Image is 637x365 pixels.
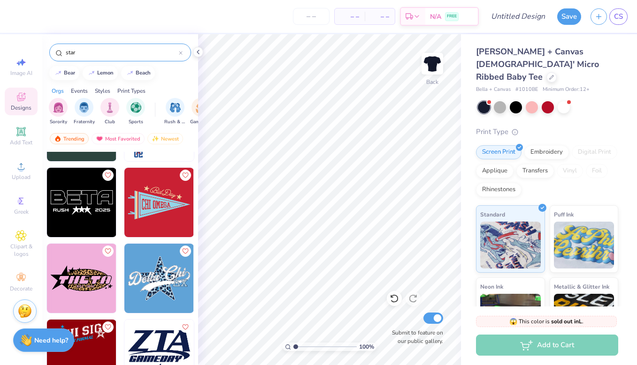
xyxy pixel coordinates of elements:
[480,282,503,291] span: Neon Ink
[126,98,145,126] div: filter for Sports
[5,243,38,258] span: Clipart & logos
[524,145,569,159] div: Embroidery
[52,87,64,95] div: Orgs
[164,119,186,126] span: Rush & Bid
[423,54,442,73] img: Back
[97,70,114,75] div: lemon
[49,98,68,126] div: filter for Sorority
[83,66,118,80] button: lemon
[53,102,64,113] img: Sorority Image
[557,8,581,25] button: Save
[47,168,116,237] img: 3b06ce2f-5af7-45dd-860e-c02a5a82ecbc
[426,78,438,86] div: Back
[105,119,115,126] span: Club
[96,135,103,142] img: most_fav.gif
[79,102,89,113] img: Fraternity Image
[92,133,145,144] div: Most Favorited
[614,11,623,22] span: CS
[34,336,68,345] strong: Need help?
[54,70,62,76] img: trend_line.gif
[180,170,191,181] button: Like
[476,164,514,178] div: Applique
[136,70,151,75] div: beach
[105,102,115,113] img: Club Image
[100,98,119,126] button: filter button
[116,244,185,313] img: 60533bc7-17ff-419c-b7c8-8ec183c81b9d
[102,246,114,257] button: Like
[476,145,522,159] div: Screen Print
[543,86,590,94] span: Minimum Order: 12 +
[480,222,541,268] img: Standard
[147,133,183,144] div: Newest
[126,70,134,76] img: trend_line.gif
[190,119,212,126] span: Game Day
[54,135,61,142] img: trending.gif
[515,86,538,94] span: # 1010BE
[100,98,119,126] div: filter for Club
[88,70,95,76] img: trend_line.gif
[509,317,583,326] span: This color is .
[476,46,599,82] span: [PERSON_NAME] + Canvas [DEMOGRAPHIC_DATA]' Micro Ribbed Baby Tee
[196,102,207,113] img: Game Day Image
[74,98,95,126] button: filter button
[71,87,88,95] div: Events
[554,294,614,341] img: Metallic & Glitter Ink
[117,87,146,95] div: Print Types
[340,12,359,22] span: – –
[554,209,574,219] span: Puff Ink
[480,209,505,219] span: Standard
[180,246,191,257] button: Like
[476,86,511,94] span: Bella + Canvas
[10,285,32,292] span: Decorate
[95,87,110,95] div: Styles
[11,104,31,112] span: Designs
[74,119,95,126] span: Fraternity
[49,66,79,80] button: bear
[190,98,212,126] button: filter button
[180,321,191,333] button: Like
[130,102,141,113] img: Sports Image
[102,170,114,181] button: Like
[64,70,75,75] div: bear
[152,135,159,142] img: Newest.gif
[509,317,517,326] span: 😱
[170,102,181,113] img: Rush & Bid Image
[359,343,374,351] span: 100 %
[476,183,522,197] div: Rhinestones
[126,98,145,126] button: filter button
[480,294,541,341] img: Neon Ink
[190,98,212,126] div: filter for Game Day
[10,69,32,77] span: Image AI
[609,8,628,25] a: CS
[164,98,186,126] button: filter button
[554,282,609,291] span: Metallic & Glitter Ink
[121,66,155,80] button: beach
[447,13,457,20] span: FREE
[484,7,553,26] input: Untitled Design
[50,119,67,126] span: Sorority
[74,98,95,126] div: filter for Fraternity
[49,98,68,126] button: filter button
[10,139,32,146] span: Add Text
[47,244,116,313] img: 6d2b560a-3095-4c63-9c6b-8438831492c9
[370,12,389,22] span: – –
[193,168,263,237] img: 47a9f8df-4eea-4b1f-940d-a6376681d103
[586,164,608,178] div: Foil
[12,173,31,181] span: Upload
[516,164,554,178] div: Transfers
[124,168,194,237] img: 97d5e952-3301-45c2-9fe6-8446cfb3e593
[50,133,89,144] div: Trending
[116,168,185,237] img: 077301f5-1795-4a38-9d4c-8774ce5ce5a6
[430,12,441,22] span: N/A
[102,321,114,333] button: Like
[551,318,582,325] strong: sold out in L
[572,145,617,159] div: Digital Print
[557,164,583,178] div: Vinyl
[387,328,443,345] label: Submit to feature on our public gallery.
[554,222,614,268] img: Puff Ink
[293,8,330,25] input: – –
[164,98,186,126] div: filter for Rush & Bid
[193,244,263,313] img: 72cea4e4-e7bb-4b0c-b69f-436c5dca1678
[129,119,143,126] span: Sports
[124,244,194,313] img: 9acf3035-ab45-4e3d-88ab-41a0a49fe22c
